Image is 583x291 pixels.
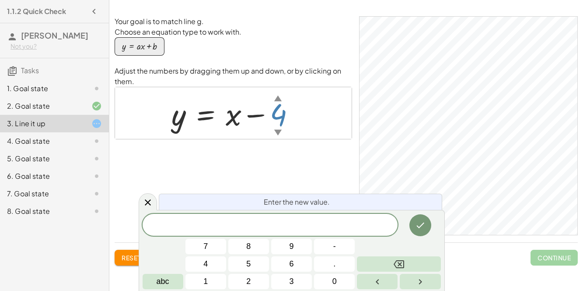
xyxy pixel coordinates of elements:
[400,274,440,289] button: Right arrow
[7,206,77,216] div: 8. Goal state
[115,66,352,87] p: Adjust the numbers by dragging them up and down, or by clicking on them.
[91,206,102,216] i: Task not started.
[91,136,102,146] i: Task not started.
[21,66,39,75] span: Tasks
[91,171,102,181] i: Task not started.
[289,258,293,270] span: 6
[7,153,77,164] div: 5. Goal state
[409,214,431,236] button: Done
[314,274,355,289] button: 0
[115,27,352,37] p: Choose an equation type to work with.
[21,30,88,40] span: [PERSON_NAME]
[289,241,293,252] span: 9
[203,241,208,252] span: 7
[91,83,102,94] i: Task not started.
[228,239,269,254] button: 8
[264,197,330,207] span: Enter the new value.
[7,188,77,199] div: 7. Goal state
[91,118,102,129] i: Task started.
[357,256,440,272] button: Backspace
[314,256,355,272] button: .
[246,241,251,252] span: 8
[271,239,312,254] button: 9
[7,136,77,146] div: 4. Goal state
[332,276,337,287] span: 0
[185,256,226,272] button: 4
[274,127,282,138] div: ▼
[143,274,183,289] button: Alphabet
[289,276,293,287] span: 3
[122,254,141,262] span: Reset
[246,276,251,287] span: 2
[357,274,398,289] button: Left arrow
[91,101,102,111] i: Task finished and correct.
[7,171,77,181] div: 6. Goal state
[10,42,102,51] div: Not you?
[203,276,208,287] span: 1
[203,258,208,270] span: 4
[7,101,77,111] div: 2. Goal state
[7,83,77,94] div: 1. Goal state
[314,239,355,254] button: Negative
[185,274,226,289] button: 1
[91,153,102,164] i: Task not started.
[359,16,578,235] div: GeoGebra Classic
[91,188,102,199] i: Task not started.
[7,118,77,129] div: 3. Line it up
[246,258,251,270] span: 5
[228,256,269,272] button: 5
[333,241,336,252] span: -
[157,276,169,287] span: abc
[274,92,282,103] div: ▲
[271,256,312,272] button: 6
[115,250,148,266] button: Reset
[185,239,226,254] button: 7
[333,258,335,270] span: .
[271,274,312,289] button: 3
[228,274,269,289] button: 2
[360,17,577,235] canvas: Graphics View 1
[7,6,66,17] h4: 1.1.2 Quick Check
[115,16,352,27] p: Your goal is to match line g.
